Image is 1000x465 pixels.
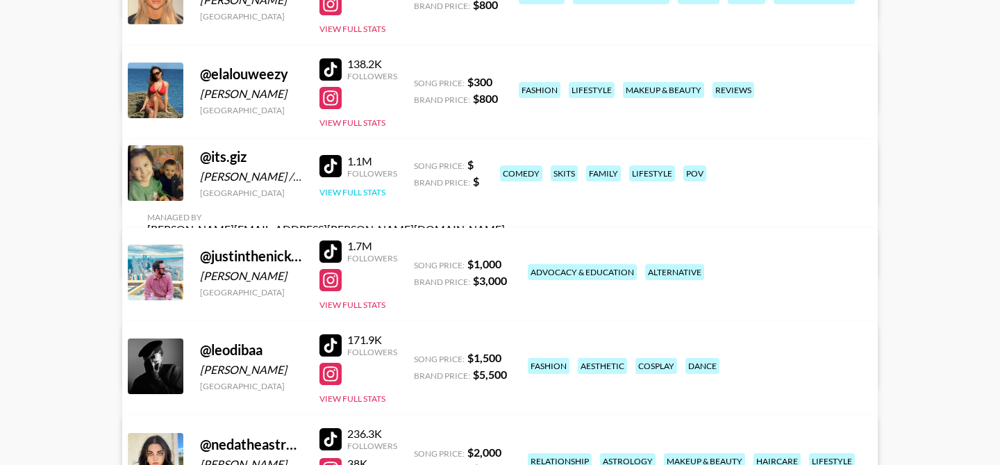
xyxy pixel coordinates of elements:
div: [PERSON_NAME][EMAIL_ADDRESS][PERSON_NAME][DOMAIN_NAME] [147,222,505,236]
div: 138.2K [347,57,397,71]
div: @ leodibaa [200,341,303,359]
span: Brand Price: [414,1,470,11]
span: Brand Price: [414,177,470,188]
div: makeup & beauty [623,82,704,98]
div: fashion [528,358,569,374]
div: 1.7M [347,239,397,253]
div: [GEOGRAPHIC_DATA] [200,287,303,297]
span: Song Price: [414,448,465,459]
div: advocacy & education [528,264,637,280]
span: Song Price: [414,78,465,88]
span: Song Price: [414,354,465,364]
div: reviews [712,82,754,98]
span: Brand Price: [414,277,470,287]
div: @ its.giz [200,148,303,165]
div: 171.9K [347,333,397,347]
button: View Full Stats [319,393,385,404]
span: Song Price: [414,260,465,270]
strong: $ 1,500 [467,351,501,364]
div: cosplay [635,358,677,374]
strong: $ 3,000 [473,274,507,287]
div: lifestyle [569,82,615,98]
strong: $ [467,158,474,171]
div: @ nedatheastrologer [200,436,303,453]
strong: $ 800 [473,92,498,105]
div: Followers [347,441,397,451]
div: 1.1M [347,154,397,168]
button: View Full Stats [319,24,385,34]
div: lifestyle [629,165,675,181]
div: [GEOGRAPHIC_DATA] [200,11,303,22]
div: [GEOGRAPHIC_DATA] [200,188,303,198]
div: Followers [347,347,397,357]
div: Followers [347,168,397,179]
strong: $ 1,000 [467,257,501,270]
strong: $ [473,174,479,188]
div: [PERSON_NAME] / [PERSON_NAME] [200,170,303,183]
div: [PERSON_NAME] [200,269,303,283]
div: 236.3K [347,427,397,441]
div: Followers [347,253,397,263]
div: Managed By [147,212,505,222]
div: [GEOGRAPHIC_DATA] [200,381,303,391]
button: View Full Stats [319,117,385,128]
div: [PERSON_NAME] [200,363,303,377]
span: Brand Price: [414,370,470,381]
div: Followers [347,71,397,81]
div: comedy [500,165,542,181]
div: fashion [519,82,560,98]
strong: $ 300 [467,75,492,88]
strong: $ 5,500 [473,368,507,381]
div: [GEOGRAPHIC_DATA] [200,105,303,115]
div: alternative [645,264,704,280]
div: aesthetic [578,358,627,374]
div: [PERSON_NAME] [200,87,303,101]
div: @ justinthenickofcrime [200,247,303,265]
span: Song Price: [414,161,465,171]
div: family [586,165,621,181]
div: pov [683,165,706,181]
button: View Full Stats [319,187,385,197]
span: Brand Price: [414,95,470,105]
strong: $ 2,000 [467,446,501,459]
div: @ elalouweezy [200,65,303,83]
div: dance [685,358,719,374]
div: skits [551,165,578,181]
button: View Full Stats [319,300,385,310]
